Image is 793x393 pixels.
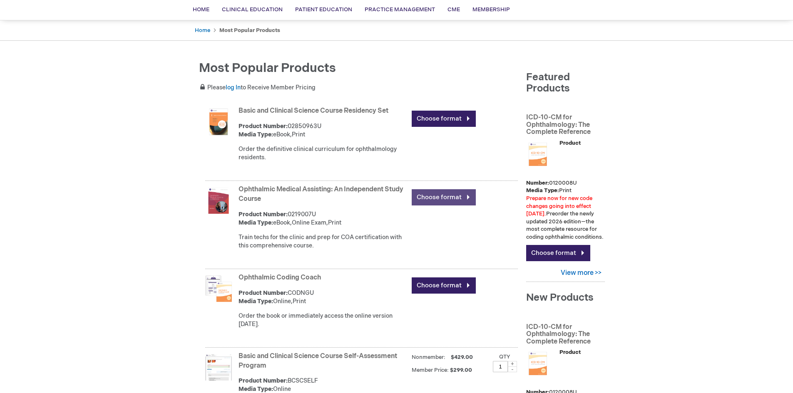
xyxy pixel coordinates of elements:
[239,145,408,162] div: Order the definitive clinical curriculum for ophthalmology residents.
[205,187,232,214] img: 0219007u_51.png
[412,111,476,127] a: Choose format
[526,320,604,349] a: ICD-10-CM for Ophthalmology: The Complete Reference
[226,84,241,91] a: log in
[205,275,232,302] img: codngu_60.png
[526,245,590,261] a: Choose format
[239,219,273,226] strong: Media Type:
[193,6,209,13] span: Home
[412,352,445,363] strong: Nonmember:
[239,377,288,384] strong: Product Number:
[239,312,408,329] div: Order the book or immediately access the online version [DATE].
[526,143,549,166] img: 0120008u_42.png
[239,122,408,139] div: 02850963U eBook,Print
[222,6,283,13] span: Clinical Education
[239,298,273,305] strong: Media Type:
[526,195,604,241] p: Preorder the newly updated 2026 edition—the most complete resource for coding ophthalmic conditions.
[239,185,403,203] a: Ophthalmic Medical Assisting: An Independent Study Course
[493,361,508,372] input: Qty
[450,367,473,373] span: $299.00
[195,27,210,34] a: Home
[526,352,549,375] img: 0120008u_42.png
[239,352,397,370] a: Basic and Clinical Science Course Self-Assessment Program
[526,140,581,186] strong: Product Number:
[450,354,474,361] span: $429.00
[199,61,336,76] span: Most Popular Products
[205,109,232,135] img: 02850963u_47.png
[239,210,408,227] div: 0219007U eBook,Online Exam,Print
[526,72,604,94] h2: Featured Products
[526,187,559,194] strong: Media Type:
[499,353,510,360] label: Qty
[526,292,604,303] h2: New Products
[239,131,273,138] strong: Media Type:
[239,274,321,282] a: Ophthalmic Coding Coach
[295,6,352,13] span: Patient Education
[239,107,388,115] a: Basic and Clinical Science Course Residency Set
[219,27,280,34] strong: Most Popular Products
[447,6,460,13] span: CME
[239,123,288,130] strong: Product Number:
[412,189,476,205] a: Choose format
[239,386,273,393] strong: Media Type:
[239,211,288,218] strong: Product Number:
[526,111,604,139] a: ICD-10-CM for Ophthalmology: The Complete Reference
[412,277,476,294] a: Choose format
[205,354,232,381] img: bcscself_20.jpg
[199,84,518,92] p: Please to receive member pricing
[239,289,288,297] strong: Product Number:
[239,233,408,250] div: Train techs for the clinic and prep for COA certification with this comprehensive course.
[526,265,604,282] a: View more >>
[526,195,592,217] font: Prepare now for new code changes going into effect [DATE].
[412,367,449,373] strong: Member Price:
[365,6,435,13] span: Practice Management
[526,139,604,195] div: 0120008U Print
[239,289,408,306] div: CODNGU Online,Print
[472,6,510,13] span: Membership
